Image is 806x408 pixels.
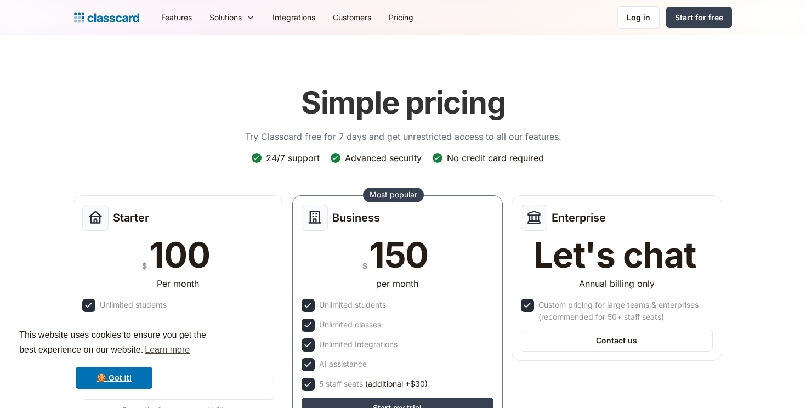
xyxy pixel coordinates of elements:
a: Integrations [264,5,324,30]
a: learn more about cookies [143,342,191,358]
h1: Simple pricing [301,84,506,121]
h2: Enterprise [552,211,606,224]
div: Let's chat [533,237,696,273]
a: Features [152,5,201,30]
div: Unlimited Integrations [319,338,398,350]
span: (additional +$30) [365,378,428,390]
div: Start for free [675,12,723,23]
div: No credit card required [447,152,544,164]
div: Solutions [209,12,242,23]
div: Advanced security [345,152,422,164]
a: Contact us [521,330,713,352]
div: Unlimited students [319,299,386,311]
span: This website uses cookies to ensure you get the best experience on our website. [19,328,209,358]
div: Unlimited classes [319,319,381,331]
div: Annual billing only [579,277,655,290]
a: Log in [617,6,660,29]
div: Solutions [201,5,264,30]
div: $ [362,259,367,273]
div: Unlimited students [100,299,167,311]
div: 100 [149,237,209,273]
a: Logo [74,10,139,25]
h2: Business [332,211,380,224]
a: Start for free [666,7,732,28]
div: Custom pricing for large teams & enterprises (recommended for 50+ staff seats) [538,299,711,323]
div: AI assistance [319,358,367,370]
a: dismiss cookie message [76,367,152,389]
h2: Starter [113,211,149,224]
div: cookieconsent [9,318,219,399]
div: 5 staff seats [319,378,428,390]
div: Per month [157,277,199,290]
div: 150 [370,237,428,273]
div: $ [142,259,147,273]
div: Most popular [370,189,417,200]
p: Try Classcard free for 7 days and get unrestricted access to all our features. [245,130,561,143]
a: Pricing [380,5,422,30]
div: 24/7 support [266,152,320,164]
div: per month [376,277,418,290]
a: Customers [324,5,380,30]
div: Log in [627,12,650,23]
